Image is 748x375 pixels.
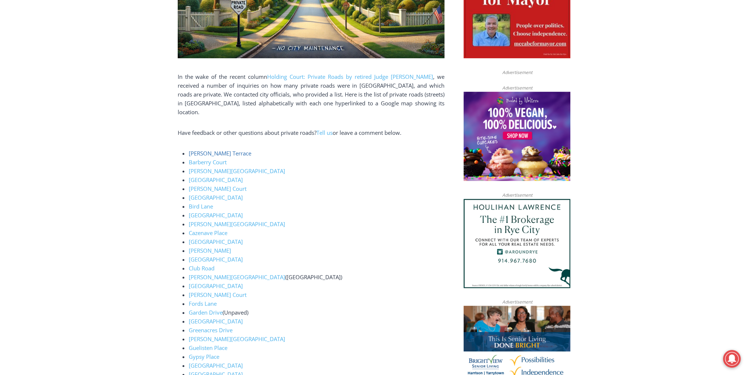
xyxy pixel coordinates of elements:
a: [GEOGRAPHIC_DATA] [189,282,243,290]
a: [PERSON_NAME] Terrace [189,150,251,157]
a: Fords Lane [189,300,217,307]
a: [GEOGRAPHIC_DATA] [189,238,243,245]
a: Holding Court: Private Roads by retired Judge [PERSON_NAME] [267,73,433,80]
span: Advertisement [494,84,539,91]
a: [PERSON_NAME][GEOGRAPHIC_DATA] [189,167,285,175]
a: Club Road [189,264,215,272]
p: Have feedback or other questions about private roads? or leave a comment below. [178,128,444,137]
a: [PERSON_NAME] [189,247,231,254]
img: Baked by Melissa [464,92,570,181]
a: [PERSON_NAME] Court [189,185,247,192]
img: Houlihan Lawrence The #1 Brokerage in Rye City [464,199,570,288]
a: [GEOGRAPHIC_DATA] [189,211,243,219]
a: [PERSON_NAME][GEOGRAPHIC_DATA] [189,220,285,228]
div: "[PERSON_NAME] and I covered the [DATE] Parade, which was a really eye opening experience as I ha... [186,0,348,71]
li: (Unpaved) [189,308,444,317]
a: Guelisten Place [189,344,227,351]
span: Intern @ [DOMAIN_NAME] [192,73,341,90]
a: Intern @ [DOMAIN_NAME] [177,71,357,92]
a: [GEOGRAPHIC_DATA] [189,362,243,369]
a: [GEOGRAPHIC_DATA] [189,176,243,183]
a: Bird Lane [189,203,213,210]
a: [PERSON_NAME] Court [189,291,247,298]
a: Gypsy Place [189,353,219,360]
a: [GEOGRAPHIC_DATA] [189,256,243,263]
a: Tell us [316,129,333,136]
a: [GEOGRAPHIC_DATA] [189,318,243,325]
li: ([GEOGRAPHIC_DATA]) [189,273,444,281]
p: In the wake of the recent column , we received a number of inquiries on how many private roads we... [178,72,444,116]
span: Advertisement [494,192,539,199]
span: Advertisement [494,298,539,305]
a: [PERSON_NAME][GEOGRAPHIC_DATA] [189,273,285,281]
a: [PERSON_NAME][GEOGRAPHIC_DATA] [189,335,285,343]
span: Advertisement [494,69,539,76]
a: [GEOGRAPHIC_DATA] [189,194,243,201]
a: Greenacres Drive [189,326,233,334]
a: Barberry Court [189,158,227,166]
a: Garden Drive [189,309,223,316]
a: Cazenave Place [189,229,227,236]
